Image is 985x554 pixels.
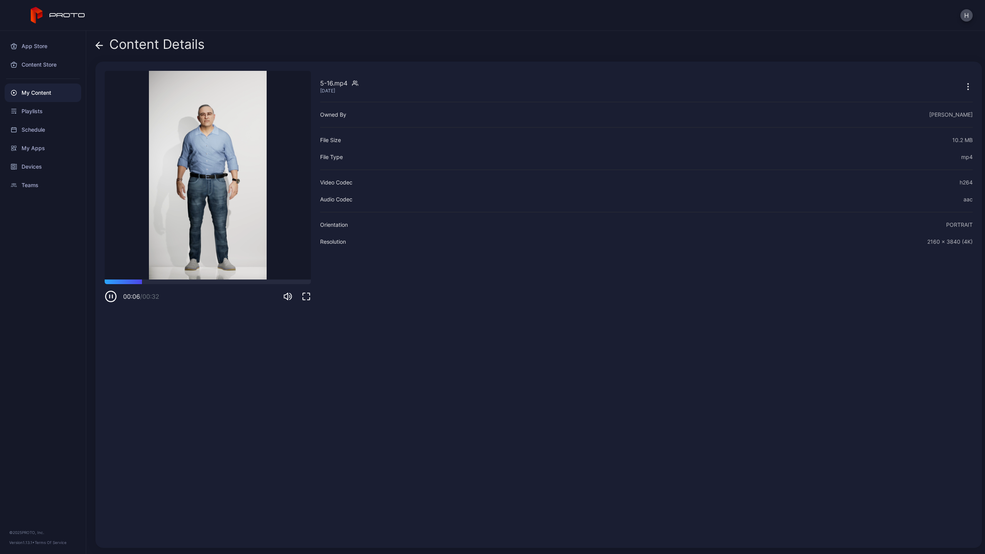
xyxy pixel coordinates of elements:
[140,293,159,300] span: / 00:32
[105,71,311,280] video: Sorry, your browser doesn‘t support embedded videos
[961,152,973,162] div: mp4
[320,79,347,88] div: 5-16.mp4
[9,529,77,536] div: © 2025 PROTO, Inc.
[946,220,973,229] div: PORTRAIT
[5,176,81,194] a: Teams
[5,157,81,176] a: Devices
[960,9,973,22] button: H
[9,540,35,545] span: Version 1.13.1 •
[320,195,352,204] div: Audio Codec
[320,178,352,187] div: Video Codec
[5,55,81,74] a: Content Store
[5,139,81,157] a: My Apps
[320,237,346,246] div: Resolution
[35,540,67,545] a: Terms Of Service
[929,110,973,119] div: [PERSON_NAME]
[960,178,973,187] div: h264
[320,136,341,145] div: File Size
[5,37,81,55] a: App Store
[320,88,347,94] div: [DATE]
[123,292,159,301] div: 00:06
[320,220,348,229] div: Orientation
[5,102,81,121] a: Playlists
[320,152,343,162] div: File Type
[95,37,205,55] div: Content Details
[963,195,973,204] div: aac
[952,136,973,145] div: 10.2 MB
[927,237,973,246] div: 2160 x 3840 (4K)
[320,110,346,119] div: Owned By
[5,84,81,102] a: My Content
[5,121,81,139] a: Schedule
